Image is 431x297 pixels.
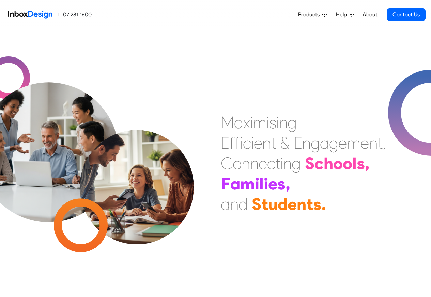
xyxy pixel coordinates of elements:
div: t [306,194,313,214]
div: g [288,112,297,133]
div: & [280,133,290,153]
span: Help [336,11,350,19]
div: l [352,153,357,174]
span: Products [298,11,322,19]
div: m [253,112,266,133]
div: M [221,112,234,133]
div: n [262,133,271,153]
div: n [242,153,250,174]
a: Products [295,8,329,21]
div: n [369,133,378,153]
div: i [264,174,268,194]
div: s [277,174,286,194]
div: x [243,112,250,133]
div: , [365,153,370,174]
div: t [261,194,268,214]
div: n [230,194,238,214]
div: , [383,133,386,153]
a: Help [333,8,357,21]
div: i [250,112,253,133]
div: o [343,153,352,174]
div: e [338,133,347,153]
div: a [234,112,243,133]
div: E [221,133,229,153]
div: n [297,194,306,214]
div: , [286,174,290,194]
div: g [292,153,301,174]
div: C [221,153,233,174]
div: s [269,112,276,133]
div: t [275,153,280,174]
a: About [360,8,379,21]
div: e [254,133,262,153]
div: u [268,194,278,214]
div: E [294,133,302,153]
div: a [221,194,230,214]
div: m [347,133,360,153]
div: a [320,133,329,153]
div: e [259,153,267,174]
div: s [357,153,365,174]
div: n [283,153,292,174]
div: m [240,174,255,194]
div: i [240,133,243,153]
div: c [243,133,251,153]
div: f [235,133,240,153]
div: d [278,194,288,214]
a: 07 281 1600 [58,11,92,19]
div: n [302,133,311,153]
img: parents_with_child.png [65,102,208,244]
div: t [378,133,383,153]
div: e [268,174,277,194]
div: Maximising Efficient & Engagement, Connecting Schools, Families, and Students. [221,112,386,214]
div: i [280,153,283,174]
div: i [255,174,259,194]
div: a [230,174,240,194]
div: i [251,133,254,153]
div: i [266,112,269,133]
div: e [288,194,297,214]
div: g [311,133,320,153]
div: f [229,133,235,153]
div: t [271,133,276,153]
div: S [305,153,314,174]
div: s [313,194,321,214]
div: e [360,133,369,153]
div: d [238,194,248,214]
div: h [324,153,333,174]
div: o [333,153,343,174]
div: c [267,153,275,174]
div: S [252,194,261,214]
div: . [321,194,326,214]
div: n [279,112,288,133]
div: F [221,174,230,194]
div: g [329,133,338,153]
div: c [314,153,324,174]
div: l [259,174,264,194]
div: i [276,112,279,133]
a: Contact Us [387,8,426,21]
div: o [233,153,242,174]
div: n [250,153,259,174]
